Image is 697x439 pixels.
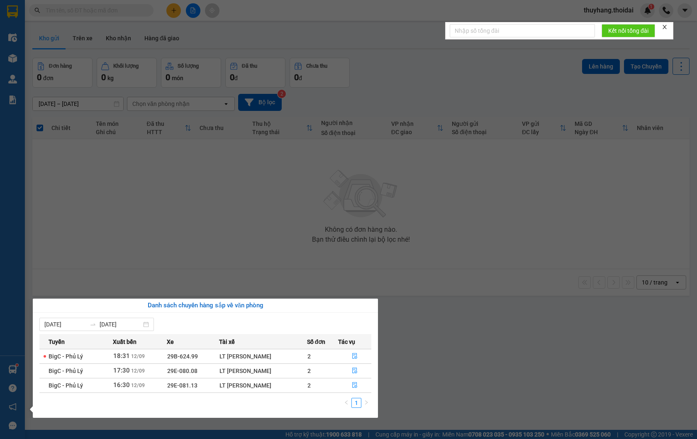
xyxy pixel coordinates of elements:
span: file-done [352,368,358,374]
span: 17:30 [113,367,130,374]
li: 1 [351,398,361,408]
span: BigC - Phủ Lý [49,368,83,374]
span: BigC - Phủ Lý [49,382,83,389]
span: file-done [352,382,358,389]
div: LT [PERSON_NAME] [219,381,306,390]
span: file-done [352,353,358,360]
input: Nhập số tổng đài [450,24,595,37]
a: 1 [352,398,361,407]
input: Đến ngày [100,320,141,329]
span: 2 [307,368,311,374]
span: 18:31 [113,352,130,360]
span: right [364,400,369,405]
button: file-done [339,379,371,392]
span: Xuất bến [113,337,136,346]
span: to [90,321,96,328]
span: close [662,24,668,30]
span: Xe [167,337,174,346]
button: Kết nối tổng đài [602,24,655,37]
span: BigC - Phủ Lý [49,353,83,360]
div: Danh sách chuyến hàng sắp về văn phòng [39,301,371,311]
button: file-done [339,364,371,378]
span: Số đơn [307,337,326,346]
span: 29E-081.13 [167,382,197,389]
div: LT [PERSON_NAME] [219,352,306,361]
span: 12/09 [131,353,145,359]
span: 2 [307,353,311,360]
button: left [341,398,351,408]
span: swap-right [90,321,96,328]
span: Tuyến [49,337,65,346]
span: 29B-624.99 [167,353,198,360]
span: Tác vụ [338,337,355,346]
span: 12/09 [131,383,145,388]
span: 29E-080.08 [167,368,197,374]
span: 12/09 [131,368,145,374]
input: Từ ngày [44,320,86,329]
li: Next Page [361,398,371,408]
span: 2 [307,382,311,389]
span: left [344,400,349,405]
span: 16:30 [113,381,130,389]
span: Kết nối tổng đài [608,26,648,35]
li: Previous Page [341,398,351,408]
div: LT [PERSON_NAME] [219,366,306,375]
button: file-done [339,350,371,363]
button: right [361,398,371,408]
span: Tài xế [219,337,235,346]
